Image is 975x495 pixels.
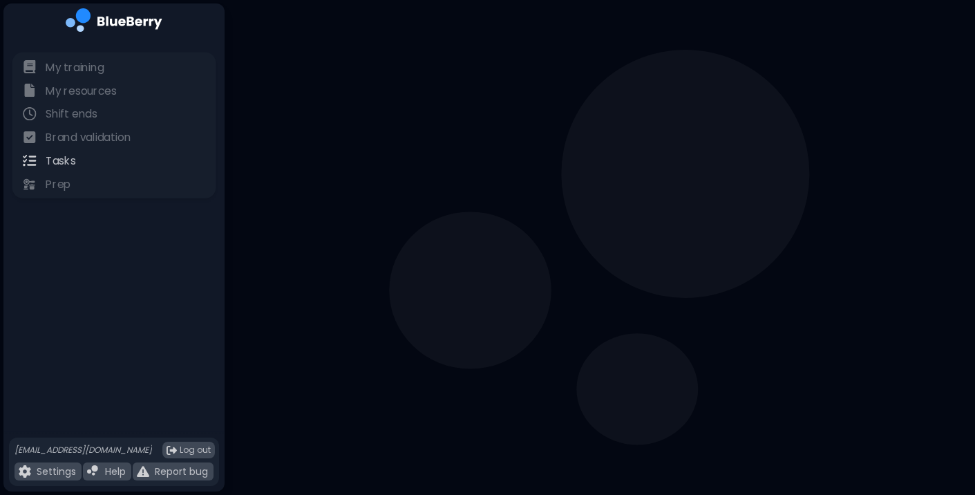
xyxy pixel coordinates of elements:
span: Log out [180,445,211,456]
img: file icon [19,465,31,478]
img: file icon [23,84,36,97]
img: file icon [87,465,100,478]
img: file icon [23,153,36,167]
p: Settings [37,465,76,478]
img: file icon [23,130,36,143]
img: file icon [23,106,36,120]
p: My resources [46,83,117,99]
p: Tasks [46,153,76,169]
p: Help [105,465,126,478]
p: Brand validation [46,130,131,146]
p: [EMAIL_ADDRESS][DOMAIN_NAME] [15,445,152,456]
img: file icon [23,177,36,190]
img: file icon [23,60,36,73]
p: Shift ends [46,106,97,122]
img: file icon [137,465,149,478]
p: Prep [46,177,71,193]
p: My training [46,59,104,75]
img: logout [167,445,177,456]
p: Report bug [155,465,208,478]
img: company logo [66,8,162,37]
